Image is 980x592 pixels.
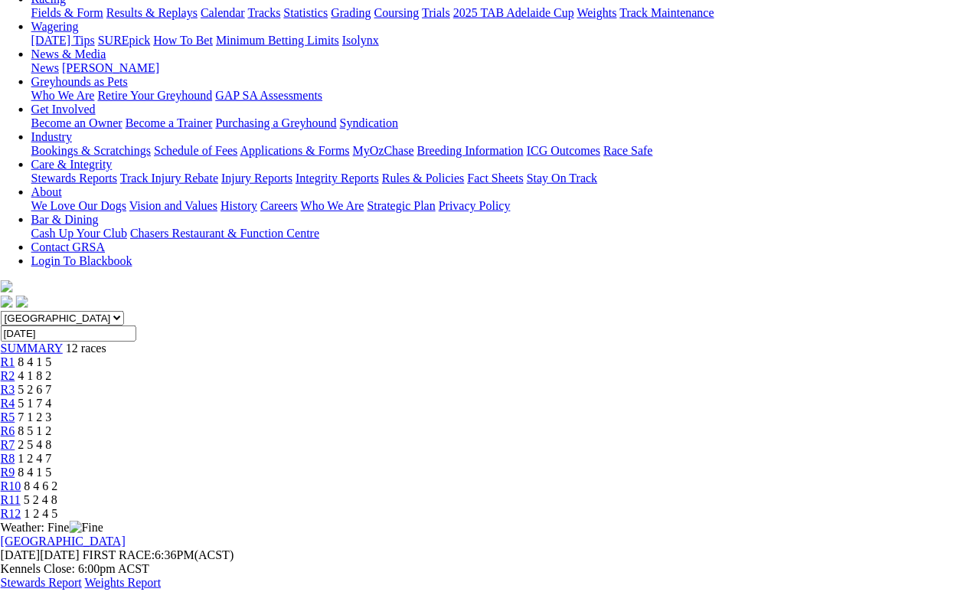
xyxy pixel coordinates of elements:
a: Care & Integrity [31,158,113,171]
a: Bookings & Scratchings [31,144,151,157]
a: Stay On Track [527,172,597,185]
div: Wagering [31,34,969,47]
a: Breeding Information [417,144,524,157]
a: Cash Up Your Club [31,227,127,240]
div: Get Involved [31,116,969,130]
a: About [31,185,62,198]
a: Privacy Policy [439,199,511,212]
img: twitter.svg [16,296,28,308]
a: R4 [1,397,15,410]
a: Greyhounds as Pets [31,75,128,88]
a: Fact Sheets [468,172,524,185]
a: Schedule of Fees [154,144,237,157]
a: Login To Blackbook [31,254,132,267]
a: How To Bet [154,34,214,47]
a: News [31,61,59,74]
a: R2 [1,369,15,382]
a: We Love Our Dogs [31,199,126,212]
a: Stewards Report [1,576,82,589]
img: facebook.svg [1,296,13,308]
a: Trials [422,6,450,19]
a: R7 [1,438,15,451]
span: 6:36PM(ACST) [83,548,234,561]
a: Fields & Form [31,6,103,19]
a: Race Safe [603,144,652,157]
div: Kennels Close: 6:00pm ACST [1,562,969,576]
a: News & Media [31,47,106,61]
a: Grading [332,6,371,19]
a: [PERSON_NAME] [62,61,159,74]
a: Purchasing a Greyhound [216,116,337,129]
a: Industry [31,130,72,143]
span: 8 5 1 2 [18,424,52,437]
span: FIRST RACE: [83,548,155,561]
a: Results & Replays [106,6,198,19]
a: Rules & Policies [382,172,465,185]
span: 8 4 6 2 [24,479,58,492]
a: Integrity Reports [296,172,379,185]
a: Coursing [374,6,420,19]
a: Calendar [201,6,245,19]
a: Syndication [340,116,398,129]
a: [DATE] Tips [31,34,95,47]
a: Track Maintenance [620,6,714,19]
div: Greyhounds as Pets [31,89,969,103]
div: Racing [31,6,969,20]
a: ICG Outcomes [527,144,600,157]
span: 8 4 1 5 [18,355,52,368]
a: Injury Reports [221,172,292,185]
a: Become a Trainer [126,116,213,129]
span: R8 [1,452,15,465]
div: Industry [31,144,969,158]
a: R6 [1,424,15,437]
a: Vision and Values [129,199,217,212]
span: 5 2 6 7 [18,383,52,396]
a: Contact GRSA [31,240,105,253]
img: Fine [70,521,103,535]
a: Tracks [248,6,281,19]
a: Weights [577,6,617,19]
a: Who We Are [301,199,364,212]
a: SUMMARY [1,342,63,355]
input: Select date [1,325,136,342]
img: logo-grsa-white.png [1,280,13,293]
a: Retire Your Greyhound [98,89,213,102]
a: Get Involved [31,103,96,116]
a: Weights Report [85,576,162,589]
a: R12 [1,507,21,520]
a: R3 [1,383,15,396]
a: Track Injury Rebate [120,172,218,185]
a: Stewards Reports [31,172,117,185]
a: Wagering [31,20,79,33]
span: 4 1 8 2 [18,369,52,382]
a: R10 [1,479,21,492]
a: MyOzChase [353,144,414,157]
a: Bar & Dining [31,213,99,226]
a: Isolynx [342,34,379,47]
span: R5 [1,410,15,424]
a: SUREpick [98,34,150,47]
a: R9 [1,466,15,479]
span: [DATE] [1,548,80,561]
a: R1 [1,355,15,368]
span: 12 races [66,342,106,355]
span: 5 2 4 8 [24,493,57,506]
a: Who We Are [31,89,95,102]
span: 5 1 7 4 [18,397,52,410]
div: Care & Integrity [31,172,969,185]
div: News & Media [31,61,969,75]
a: GAP SA Assessments [216,89,323,102]
a: Minimum Betting Limits [216,34,339,47]
a: Chasers Restaurant & Function Centre [130,227,319,240]
span: 1 2 4 5 [24,507,58,520]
